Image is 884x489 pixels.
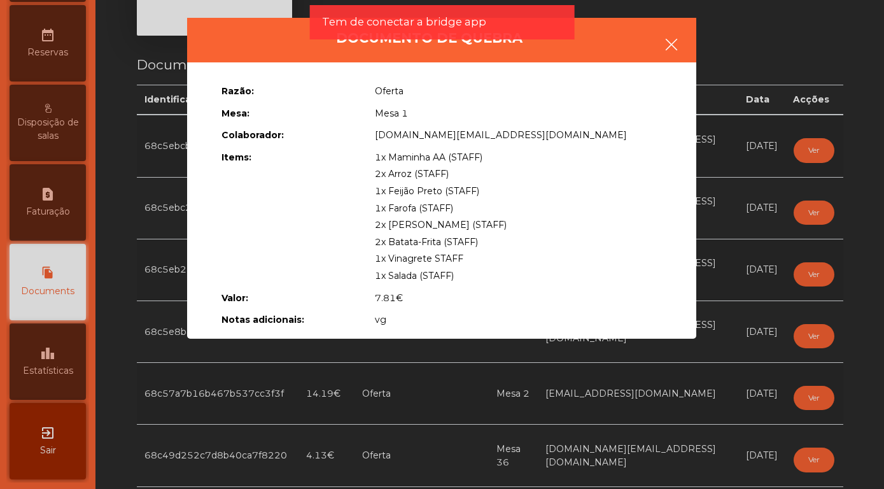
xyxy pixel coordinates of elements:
[375,236,478,248] span: 2x Batata-Frita (STAFF)
[375,152,482,163] span: 1x Maminha AA (STAFF)
[375,168,449,180] span: 2x Arroz (STAFF)
[365,127,671,144] span: [DOMAIN_NAME][EMAIL_ADDRESS][DOMAIN_NAME]
[365,105,671,122] span: Mesa 1
[212,105,365,122] span: Mesa:
[365,83,671,100] span: Oferta
[375,185,479,197] span: 1x Feijão Preto (STAFF)
[375,253,463,264] span: 1x Vinagrete STAFF
[322,14,486,30] span: Tem de conectar a bridge app
[375,202,453,214] span: 1x Farofa (STAFF)
[212,311,365,329] span: Notas adicionais:
[375,270,454,281] span: 1x Salada (STAFF)
[212,83,365,100] span: Razão:
[365,311,671,329] span: vg
[375,219,507,230] span: 2x [PERSON_NAME] (STAFF)
[212,127,365,144] span: Colaborador:
[212,149,365,285] span: Items:
[365,290,671,307] span: 7.81€
[212,290,365,307] span: Valor:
